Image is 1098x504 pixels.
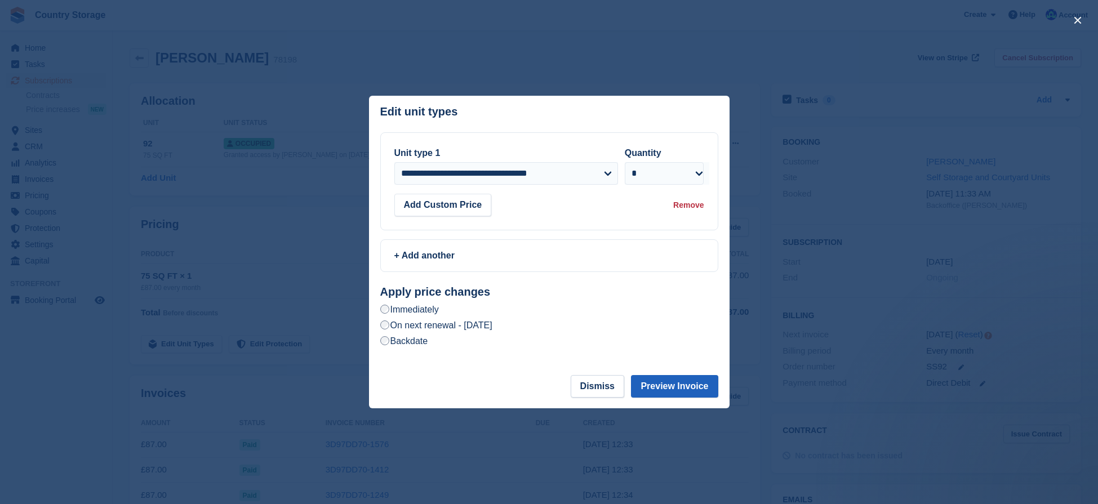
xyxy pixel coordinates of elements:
strong: Apply price changes [380,286,491,298]
input: Immediately [380,305,389,314]
label: Backdate [380,335,428,347]
div: Remove [673,199,704,211]
button: Preview Invoice [631,375,718,398]
a: + Add another [380,239,718,272]
input: Backdate [380,336,389,345]
button: Add Custom Price [394,194,492,216]
label: Quantity [625,148,661,158]
button: Dismiss [571,375,624,398]
p: Edit unit types [380,105,458,118]
button: close [1069,11,1087,29]
label: On next renewal - [DATE] [380,319,492,331]
input: On next renewal - [DATE] [380,320,389,329]
label: Unit type 1 [394,148,441,158]
label: Immediately [380,304,439,315]
div: + Add another [394,249,704,262]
